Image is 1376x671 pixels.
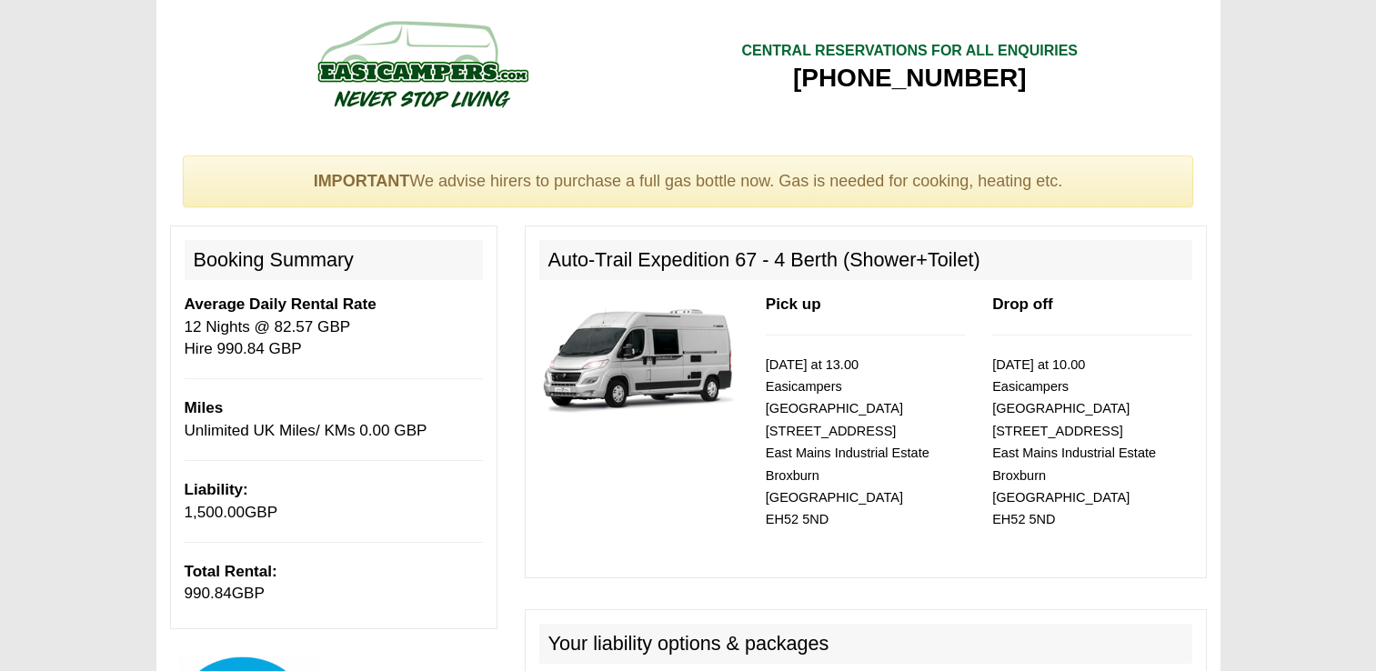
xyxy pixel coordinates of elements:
[539,240,1192,280] h2: Auto-Trail Expedition 67 - 4 Berth (Shower+Toilet)
[185,294,483,360] p: 12 Nights @ 82.57 GBP Hire 990.84 GBP
[185,295,377,313] b: Average Daily Rental Rate
[185,399,224,416] b: Miles
[185,561,483,606] p: GBP
[185,481,248,498] b: Liability:
[992,295,1052,313] b: Drop off
[183,155,1194,208] div: We advise hirers to purchase a full gas bottle now. Gas is needed for cooking, heating etc.
[766,357,929,527] small: [DATE] at 13.00 Easicampers [GEOGRAPHIC_DATA] [STREET_ADDRESS] East Mains Industrial Estate Broxb...
[185,563,277,580] b: Total Rental:
[185,479,483,524] p: GBP
[185,504,246,521] span: 1,500.00
[185,397,483,442] p: Unlimited UK Miles/ KMs 0.00 GBP
[741,41,1078,62] div: CENTRAL RESERVATIONS FOR ALL ENQUIRIES
[539,624,1192,664] h2: Your liability options & packages
[539,294,738,422] img: 337.jpg
[992,357,1156,527] small: [DATE] at 10.00 Easicampers [GEOGRAPHIC_DATA] [STREET_ADDRESS] East Mains Industrial Estate Broxb...
[185,585,232,602] span: 990.84
[314,172,410,190] strong: IMPORTANT
[766,295,821,313] b: Pick up
[185,240,483,280] h2: Booking Summary
[249,14,595,114] img: campers-checkout-logo.png
[741,62,1078,95] div: [PHONE_NUMBER]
